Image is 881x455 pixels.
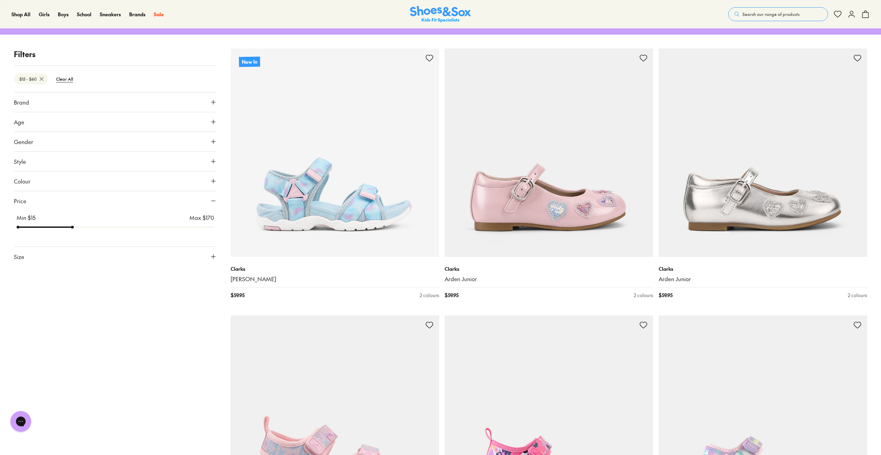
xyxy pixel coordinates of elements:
[14,48,217,60] p: Filters
[14,137,33,146] span: Gender
[189,213,214,222] p: Max $ 170
[7,409,35,434] iframe: Gorgias live chat messenger
[14,132,217,151] button: Gender
[14,247,217,266] button: Size
[39,11,50,18] a: Girls
[848,292,867,299] div: 2 colours
[17,213,36,222] p: Min $ 15
[77,11,91,18] a: School
[14,191,217,211] button: Price
[14,98,29,106] span: Brand
[231,265,439,273] p: Clarks
[58,11,69,18] a: Boys
[14,252,24,261] span: Size
[154,11,164,18] a: Sale
[231,292,244,299] span: $ 59.95
[659,292,673,299] span: $ 59.95
[742,11,800,17] span: Search our range of products
[239,56,260,67] p: New In
[231,48,439,257] a: New In
[445,292,459,299] span: $ 59.95
[231,275,439,283] a: [PERSON_NAME]
[445,275,653,283] a: Arden Junior
[728,7,828,21] button: Search our range of products
[410,6,471,23] a: Shoes & Sox
[420,292,439,299] div: 2 colours
[14,197,26,205] span: Price
[445,265,653,273] p: Clarks
[14,152,217,171] button: Style
[410,6,471,23] img: SNS_Logo_Responsive.svg
[659,275,867,283] a: Arden Junior
[51,73,79,85] btn: Clear All
[11,11,30,18] a: Shop All
[14,112,217,132] button: Age
[659,265,867,273] p: Clarks
[129,11,145,18] a: Brands
[14,157,26,166] span: Style
[14,177,30,185] span: Colour
[14,73,48,84] btn: $15 - $60
[14,92,217,112] button: Brand
[14,118,24,126] span: Age
[100,11,121,18] a: Sneakers
[14,171,217,191] button: Colour
[634,292,653,299] div: 2 colours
